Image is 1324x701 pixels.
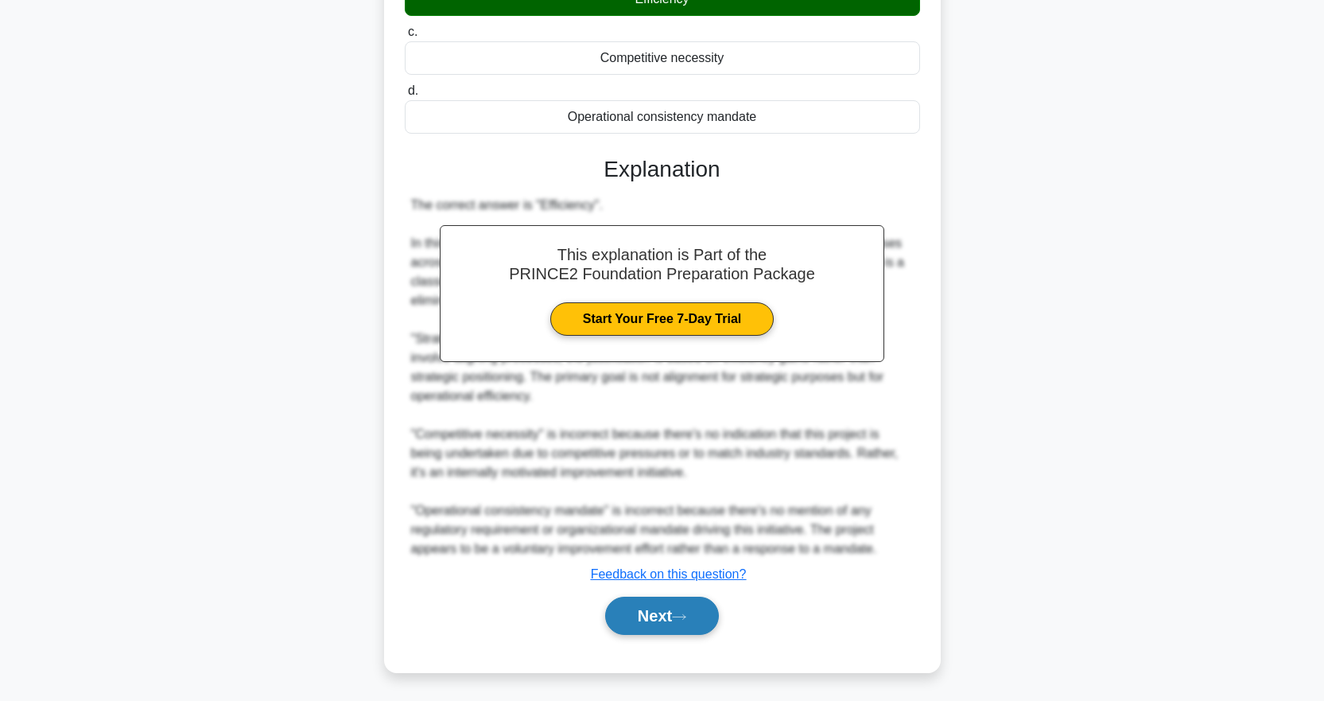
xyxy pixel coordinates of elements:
[605,597,719,635] button: Next
[408,84,418,97] span: d.
[405,41,920,75] div: Competitive necessity
[550,302,774,336] a: Start Your Free 7-Day Trial
[411,196,914,559] div: The correct answer is "Efficiency". In this scenario, the manufacturing company's primary goal fo...
[414,156,910,183] h3: Explanation
[405,100,920,134] div: Operational consistency mandate
[408,25,417,38] span: c.
[591,567,747,581] a: Feedback on this question?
